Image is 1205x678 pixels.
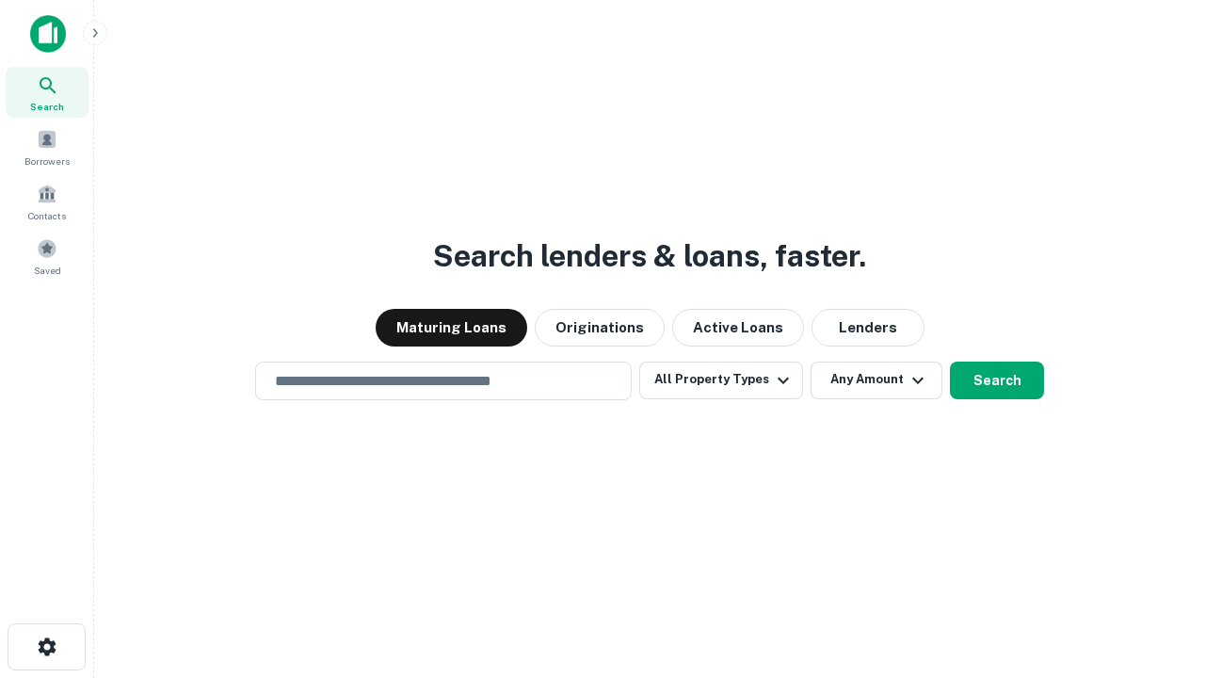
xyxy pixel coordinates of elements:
[811,362,942,399] button: Any Amount
[6,121,88,172] a: Borrowers
[1111,527,1205,618] iframe: Chat Widget
[24,153,70,169] span: Borrowers
[811,309,924,347] button: Lenders
[30,99,64,114] span: Search
[30,15,66,53] img: capitalize-icon.png
[639,362,803,399] button: All Property Types
[535,309,665,347] button: Originations
[28,208,66,223] span: Contacts
[433,234,866,279] h3: Search lenders & loans, faster.
[6,231,88,282] a: Saved
[672,309,804,347] button: Active Loans
[376,309,527,347] button: Maturing Loans
[6,67,88,118] a: Search
[34,263,61,278] span: Saved
[950,362,1044,399] button: Search
[6,176,88,227] a: Contacts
